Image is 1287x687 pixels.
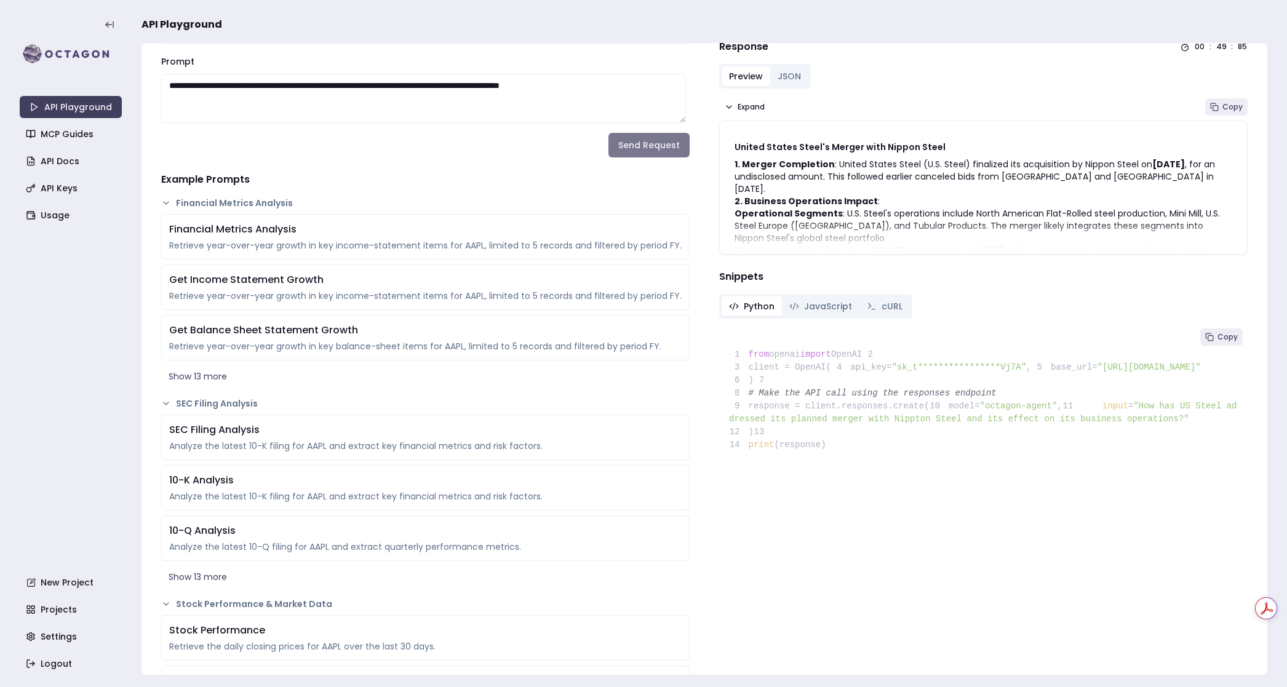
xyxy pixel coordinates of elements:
[930,400,949,413] span: 10
[161,566,690,588] button: Show 13 more
[169,440,682,452] div: Analyze the latest 10-K filing for AAPL and extract key financial metrics and risk factors.
[1209,42,1211,52] div: :
[949,401,979,411] span: model=
[1031,361,1051,374] span: 5
[169,541,682,553] div: Analyze the latest 10-Q filing for AAPL and extract quarterly performance metrics.
[729,387,749,400] span: 8
[1217,332,1238,342] span: Copy
[1216,42,1226,52] div: 49
[735,141,1232,153] h3: United States Steel's Merger with Nippon Steel
[1062,400,1082,413] span: 11
[1205,98,1248,116] button: Copy
[729,439,749,451] span: 14
[169,473,682,488] div: 10-K Analysis
[1102,401,1128,411] span: input
[21,653,123,675] a: Logout
[719,39,768,54] h4: Response
[729,375,754,385] span: )
[161,197,690,209] button: Financial Metrics Analysis
[749,388,997,398] span: # Make the API call using the responses endpoint
[21,571,123,594] a: New Project
[1222,102,1243,112] span: Copy
[729,401,930,411] span: response = client.responses.create(
[20,96,122,118] a: API Playground
[729,427,754,437] span: )
[729,426,749,439] span: 12
[169,623,682,638] div: Stock Performance
[738,102,765,112] span: Expand
[754,426,773,439] span: 13
[169,272,682,287] div: Get Income Statement Growth
[719,269,1248,284] h4: Snippets
[21,123,123,145] a: MCP Guides
[735,207,843,220] strong: Operational Segments
[161,365,690,387] button: Show 13 more
[21,204,123,226] a: Usage
[21,598,123,621] a: Projects
[831,349,862,359] span: OpenAI
[1026,362,1031,372] span: ,
[800,349,831,359] span: import
[769,349,800,359] span: openai
[735,195,1232,207] p: :
[161,397,690,410] button: SEC Filing Analysis
[20,42,122,66] img: logo-rect-yK7x_WSZ.svg
[729,362,831,372] span: client = OpenAI(
[979,401,1057,411] span: "octagon-agent"
[169,340,682,352] div: Retrieve year-over-year growth in key balance-sheet items for AAPL, limited to 5 records and filt...
[722,66,770,86] button: Preview
[875,244,960,256] strong: 22,053 employees
[161,172,690,187] h4: Example Prompts
[744,300,775,312] span: Python
[729,348,749,361] span: 1
[1051,362,1098,372] span: base_url=
[21,177,123,199] a: API Keys
[1231,42,1233,52] div: :
[1152,158,1185,170] strong: [DATE]
[729,400,749,413] span: 9
[169,239,682,252] div: Retrieve year-over-year growth in key income-statement items for AAPL, limited to 5 records and f...
[608,133,690,157] button: Send Request
[1098,362,1201,372] span: "[URL][DOMAIN_NAME]"
[862,348,882,361] span: 2
[169,523,682,538] div: 10-Q Analysis
[749,440,775,450] span: print
[735,158,835,170] strong: 1. Merger Completion
[735,195,878,207] strong: 2. Business Operations Impact
[735,244,1232,269] li: : U.S. Steel employed as of 2025, with potential restructuring implications post-merger.
[161,55,194,68] label: Prompt
[770,66,808,86] button: JSON
[1200,328,1243,346] button: Copy
[169,290,682,302] div: Retrieve year-over-year growth in key income-statement items for AAPL, limited to 5 records and f...
[735,244,786,256] strong: Workforce
[882,300,902,312] span: cURL
[735,158,1232,195] p: : United States Steel (U.S. Steel) finalized its acquisition by Nippon Steel on , for an undisclo...
[831,361,851,374] span: 4
[775,440,826,450] span: (response)
[21,150,123,172] a: API Docs
[804,300,852,312] span: JavaScript
[1195,42,1205,52] div: 00
[169,323,682,338] div: Get Balance Sheet Statement Growth
[735,207,1232,244] li: : U.S. Steel's operations include North American Flat-Rolled steel production, Mini Mill, U.S. St...
[754,374,773,387] span: 7
[850,362,891,372] span: api_key=
[21,625,123,648] a: Settings
[169,640,682,653] div: Retrieve the daily closing prices for AAPL over the last 30 days.
[1238,42,1248,52] div: 85
[169,490,682,502] div: Analyze the latest 10-K filing for AAPL and extract key financial metrics and risk factors.
[729,361,749,374] span: 3
[719,98,770,116] button: Expand
[141,17,222,32] span: API Playground
[161,598,690,610] button: Stock Performance & Market Data
[749,349,770,359] span: from
[1058,401,1062,411] span: ,
[1128,401,1133,411] span: =
[729,374,749,387] span: 6
[169,423,682,437] div: SEC Filing Analysis
[169,222,682,237] div: Financial Metrics Analysis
